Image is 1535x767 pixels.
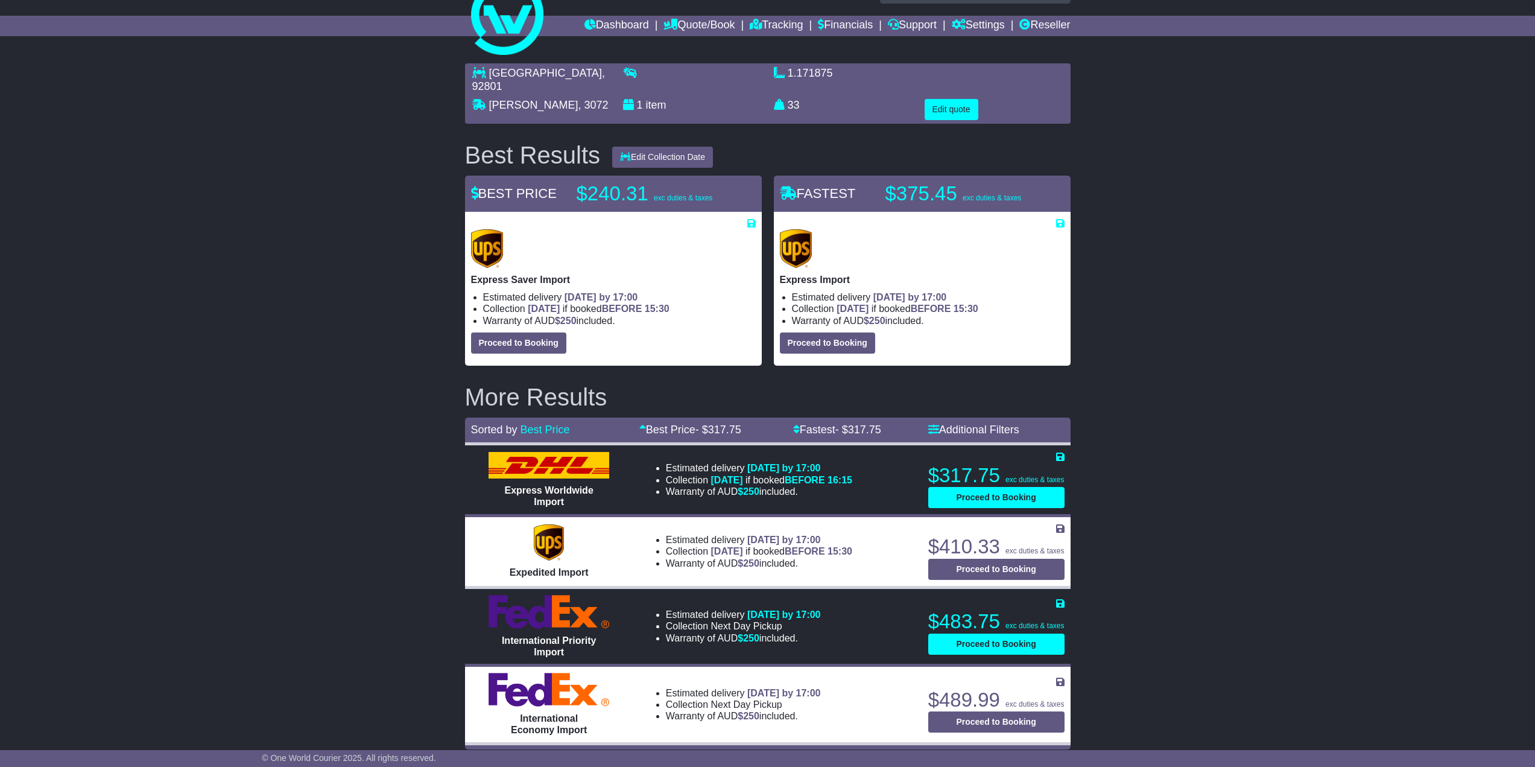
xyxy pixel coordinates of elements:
button: Proceed to Booking [928,487,1065,508]
li: Estimated delivery [666,687,821,699]
span: 33 [788,99,800,111]
span: Sorted by [471,424,517,436]
a: Tracking [750,16,803,36]
li: Estimated delivery [666,534,852,546]
a: Reseller [1019,16,1070,36]
li: Warranty of AUD included. [792,315,1065,326]
p: $410.33 [928,535,1065,559]
span: $ [738,558,759,568]
span: BEFORE [785,546,825,556]
span: 250 [560,316,577,326]
span: exc duties & taxes [1005,547,1064,555]
a: Fastest- $317.75 [793,424,881,436]
span: [GEOGRAPHIC_DATA] [489,67,602,79]
span: Expedited Import [510,567,589,578]
span: 1.171875 [788,67,833,79]
button: Proceed to Booking [928,559,1065,580]
a: Additional Filters [928,424,1019,436]
span: 317.75 [848,424,881,436]
span: Express Worldwide Import [504,485,593,507]
span: $ [555,316,577,326]
span: BEFORE [785,475,825,485]
span: $ [864,316,885,326]
span: exc duties & taxes [1005,700,1064,708]
li: Collection [483,303,756,314]
a: Support [888,16,937,36]
span: BEST PRICE [471,186,557,201]
img: UPS (new): Expedited Import [534,524,564,561]
li: Collection [666,546,852,557]
li: Warranty of AUD included. [666,632,821,644]
li: Warranty of AUD included. [666,558,852,569]
li: Estimated delivery [666,609,821,620]
span: [DATE] [711,546,743,556]
img: FedEx Express: International Priority Import [489,595,609,629]
span: exc duties & taxes [1005,476,1064,484]
span: exc duties & taxes [1005,622,1064,630]
span: if booked [711,546,852,556]
div: Best Results [459,142,607,168]
p: $489.99 [928,688,1065,712]
img: FedEx Express: International Economy Import [489,673,609,707]
span: [DATE] by 17:00 [873,292,947,302]
p: Express Saver Import [471,274,756,285]
span: [DATE] by 17:00 [747,463,821,473]
li: Collection [792,303,1065,314]
span: [DATE] by 17:00 [565,292,638,302]
span: 15:30 [828,546,852,556]
li: Warranty of AUD included. [666,710,821,722]
button: Proceed to Booking [928,634,1065,655]
a: Financials [818,16,873,36]
span: if booked [837,304,978,314]
button: Proceed to Booking [780,333,875,354]
a: Best Price- $317.75 [639,424,741,436]
img: DHL: Express Worldwide Import [489,452,609,479]
a: Quote/Book [663,16,735,36]
span: $ [738,633,759,643]
a: Best Price [521,424,570,436]
button: Proceed to Booking [928,711,1065,733]
span: exc duties & taxes [963,194,1021,202]
span: item [646,99,666,111]
span: BEFORE [602,304,642,314]
button: Edit quote [925,99,978,120]
span: International Priority Import [502,635,596,657]
span: 250 [869,316,885,326]
span: Next Day Pickup [711,699,782,710]
span: $ [738,711,759,721]
img: UPS (new): Express Saver Import [471,229,504,268]
span: if booked [528,304,669,314]
span: 250 [743,633,759,643]
p: $317.75 [928,463,1065,488]
span: , 3072 [578,99,609,111]
span: , 92801 [472,67,605,92]
p: Express Import [780,274,1065,285]
span: 16:15 [828,475,852,485]
p: $375.45 [885,182,1036,206]
img: UPS (new): Express Import [780,229,812,268]
button: Proceed to Booking [471,333,566,354]
span: FASTEST [780,186,856,201]
span: if booked [711,475,852,485]
span: - $ [835,424,881,436]
a: Dashboard [584,16,649,36]
span: 250 [743,711,759,721]
span: [DATE] by 17:00 [747,609,821,620]
span: [DATE] by 17:00 [747,688,821,698]
span: 250 [743,486,759,497]
li: Warranty of AUD included. [483,315,756,326]
h2: More Results [465,384,1071,410]
li: Collection [666,699,821,710]
span: 15:30 [645,304,669,314]
p: $483.75 [928,609,1065,634]
button: Edit Collection Date [612,147,713,168]
span: 250 [743,558,759,568]
span: - $ [695,424,741,436]
span: 1 [637,99,643,111]
p: $240.31 [577,182,727,206]
a: Settings [952,16,1005,36]
span: [DATE] [837,304,869,314]
span: $ [738,486,759,497]
span: 15:30 [954,304,978,314]
li: Estimated delivery [483,291,756,303]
